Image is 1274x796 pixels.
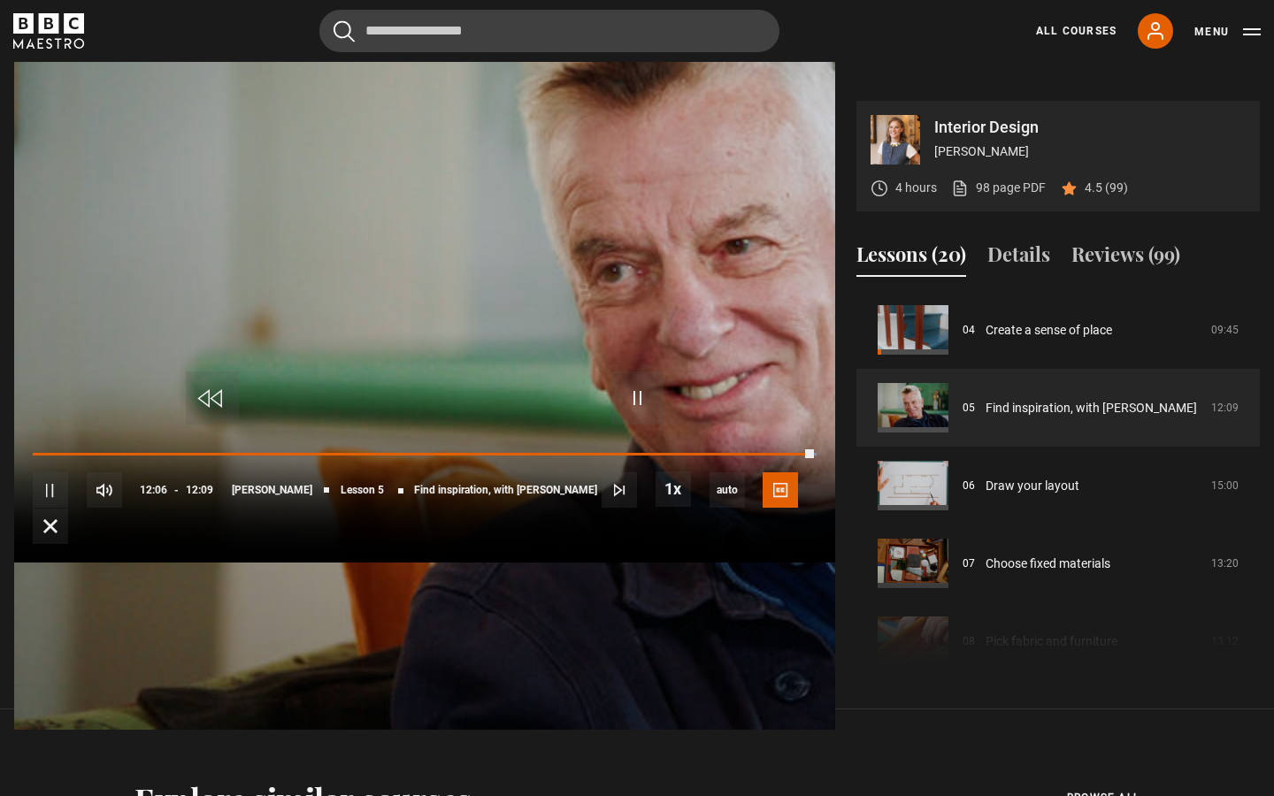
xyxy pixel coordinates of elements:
span: Lesson 5 [341,485,384,495]
p: Interior Design [934,119,1246,135]
button: Next Lesson [602,472,637,508]
p: 4.5 (99) [1085,179,1128,197]
input: Search [319,10,779,52]
span: [PERSON_NAME] [232,485,312,495]
span: auto [710,472,745,508]
button: Pause [33,472,68,508]
span: 12:09 [186,474,213,506]
div: Progress Bar [33,453,817,456]
button: Fullscreen [33,509,68,544]
p: [PERSON_NAME] [934,142,1246,161]
button: Captions [763,472,798,508]
video-js: Video Player [14,101,835,563]
a: Choose fixed materials [986,555,1110,573]
button: Lessons (20) [856,240,966,277]
div: Current quality: 1080p [710,472,745,508]
p: 4 hours [895,179,937,197]
span: Find inspiration, with [PERSON_NAME] [414,485,597,495]
a: Create a sense of place [986,321,1112,340]
button: Mute [87,472,122,508]
button: Details [987,240,1050,277]
button: Submit the search query [334,20,355,42]
a: Draw your layout [986,477,1079,495]
a: 98 page PDF [951,179,1046,197]
span: - [174,484,179,496]
button: Toggle navigation [1194,23,1261,41]
button: Playback Rate [656,471,691,507]
a: Find inspiration, with [PERSON_NAME] [986,399,1197,417]
span: 12:06 [140,474,167,506]
a: All Courses [1036,23,1117,39]
button: Reviews (99) [1071,240,1180,277]
svg: BBC Maestro [13,13,84,49]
